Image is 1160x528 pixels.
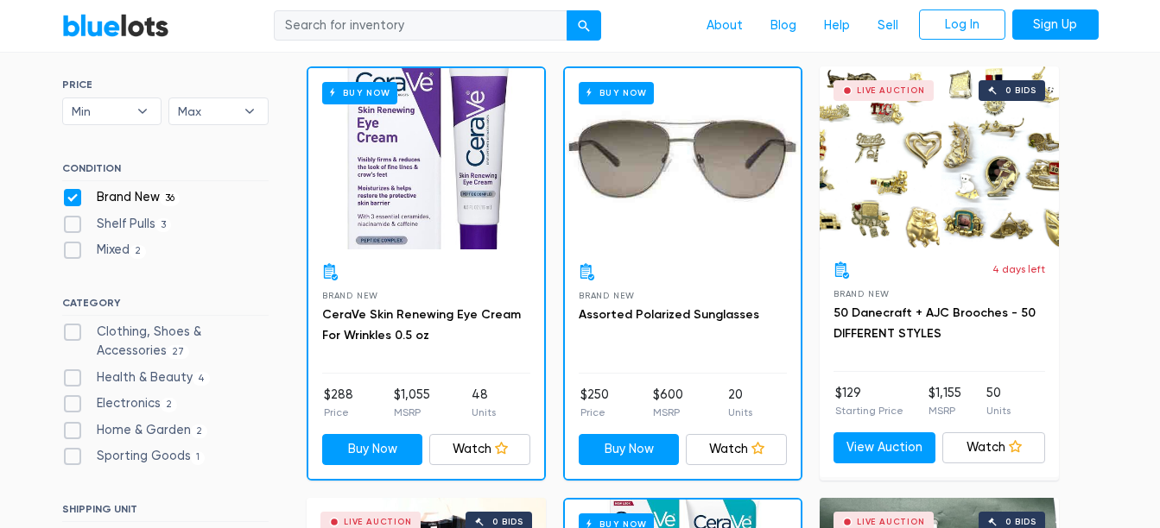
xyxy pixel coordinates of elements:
li: $129 [835,384,903,418]
a: Watch [686,434,787,465]
h6: SHIPPING UNIT [62,503,269,522]
p: MSRP [653,405,683,420]
a: Watch [942,432,1045,463]
a: Buy Now [579,434,680,465]
h6: CONDITION [62,162,269,181]
span: Brand New [579,291,635,300]
li: 50 [986,384,1011,418]
label: Home & Garden [62,421,208,440]
span: 1 [191,451,206,465]
p: MSRP [929,403,961,418]
span: 2 [161,398,178,412]
li: $288 [324,386,353,420]
a: BlueLots [62,13,169,38]
b: ▾ [124,98,161,124]
a: About [693,9,757,42]
div: 0 bids [1005,518,1036,526]
div: Live Auction [857,86,925,95]
div: Live Auction [344,518,412,526]
label: Clothing, Shoes & Accessories [62,323,269,360]
a: Buy Now [565,68,801,249]
b: ▾ [231,98,268,124]
label: Shelf Pulls [62,215,172,234]
label: Sporting Goods [62,447,206,466]
div: 0 bids [492,518,523,526]
li: $600 [653,386,683,420]
a: Buy Now [308,68,544,249]
span: 2 [130,245,147,259]
a: Watch [429,434,530,465]
input: Search for inventory [274,10,567,41]
a: Sign Up [1012,9,1099,41]
p: Units [728,405,752,420]
p: Price [324,405,353,420]
span: 36 [160,192,181,205]
label: Health & Beauty [62,368,211,387]
span: Min [72,98,129,124]
a: Buy Now [322,434,423,465]
span: Brand New [322,291,378,300]
div: Live Auction [857,518,925,526]
a: Assorted Polarized Sunglasses [579,307,759,322]
a: CeraVe Skin Renewing Eye Cream For Wrinkles 0.5 oz [322,307,521,343]
h6: Buy Now [322,82,397,104]
span: 3 [155,218,172,232]
p: Units [986,403,1011,418]
a: Blog [757,9,810,42]
a: 50 Danecraft + AJC Brooches - 50 DIFFERENT STYLES [834,305,1036,341]
h6: CATEGORY [62,297,269,316]
a: View Auction [834,432,936,463]
label: Electronics [62,394,178,413]
li: 20 [728,386,752,420]
p: Starting Price [835,403,903,418]
li: $1,155 [929,384,961,418]
h6: Buy Now [579,82,654,104]
a: Live Auction 0 bids [820,66,1059,248]
span: Max [178,98,235,124]
li: $250 [580,386,609,420]
p: Price [580,405,609,420]
a: Help [810,9,864,42]
a: Log In [919,9,1005,41]
h6: PRICE [62,79,269,91]
div: 0 bids [1005,86,1036,95]
p: Units [472,405,496,420]
label: Brand New [62,188,181,207]
p: MSRP [394,405,430,420]
span: Brand New [834,289,890,299]
label: Mixed [62,241,147,260]
span: 2 [191,424,208,438]
li: $1,055 [394,386,430,420]
span: 4 [193,372,211,386]
li: 48 [472,386,496,420]
a: Sell [864,9,912,42]
p: 4 days left [992,261,1045,277]
span: 27 [167,345,190,359]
